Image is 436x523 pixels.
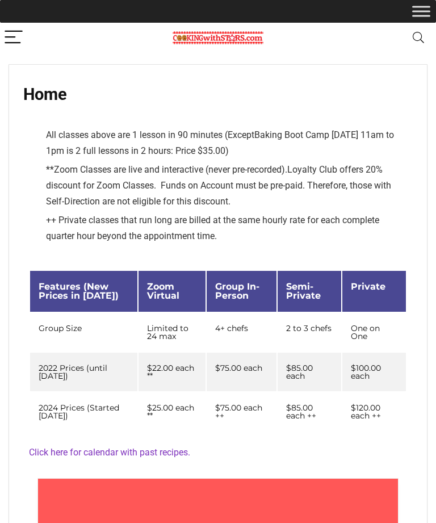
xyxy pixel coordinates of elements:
[46,212,407,244] li: ++ Private classes that run long are billed at the same hourly rate for each complete quarter hou...
[286,324,333,332] div: 2 to 3 chefs
[215,324,268,332] div: 4+ chefs
[286,404,333,420] div: $85.00 each ++
[39,281,119,301] span: Features (New Prices in [DATE])
[351,364,397,380] div: $100.00 each
[23,85,413,104] h1: Home
[351,281,385,292] span: Private
[215,281,259,301] span: Group In-Person
[286,364,333,380] div: $85.00 each
[39,324,129,332] div: Group Size
[46,127,407,159] li: All classes above are 1 lesson in 90 minutes (Except
[147,281,179,301] span: Zoom Virtual
[215,364,268,372] div: $75.00 each
[147,364,197,380] div: $22.00 each **
[412,6,430,16] button: Toggle Menu
[147,404,197,420] div: $25.00 each **
[405,23,432,53] button: Search
[215,404,268,420] div: $75.00 each ++
[46,162,407,210] li: ** Loyalty Club offers 20% discount for Zoom Classes. Funds on Account must be pre-paid. Therefor...
[173,31,263,45] img: Chef Paula's Cooking With Stars
[351,404,397,420] div: $120.00 each ++
[351,324,397,340] div: One on One
[39,364,129,380] div: 2022 Prices (until [DATE])
[286,281,321,301] span: Semi-Private
[39,404,129,420] div: 2024 Prices (Started [DATE])
[54,164,287,175] span: Zoom Classes are live and interactive (never pre-recorded).
[29,447,190,458] a: Click here for calendar with past recipes.
[147,324,197,340] div: Limited to 24 max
